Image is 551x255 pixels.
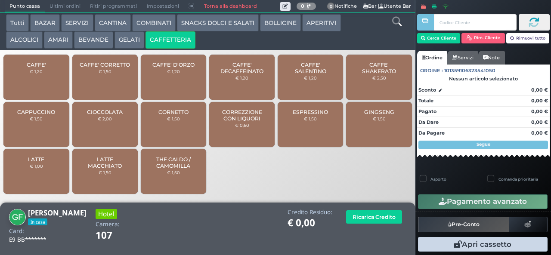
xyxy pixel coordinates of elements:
span: Ordine : [420,67,443,74]
span: CORREZZIONE CON LIQUORI [217,109,268,122]
small: € 1,50 [30,116,43,121]
span: Ultimi ordini [45,0,85,12]
input: Codice Cliente [434,14,516,31]
span: Ritiri programmati [85,0,142,12]
strong: Da Pagare [418,130,445,136]
small: € 0,60 [235,123,249,128]
b: 0 [301,3,304,9]
span: ESPRESSINO [293,109,328,115]
img: Giuseppe Farruggio [9,209,26,226]
button: GELATI [115,31,144,49]
small: € 1,50 [373,116,386,121]
span: CAFFE' CORRETTO [80,61,130,68]
h4: Camera: [96,221,120,227]
h4: Credito Residuo: [288,209,332,215]
button: AMARI [44,31,73,49]
button: Pagamento avanzato [418,194,548,209]
a: Torna alla dashboard [199,0,261,12]
small: € 1,50 [304,116,317,121]
h3: Hotel [96,209,117,219]
span: CAFFE' [27,61,46,68]
button: ALCOLICI [6,31,43,49]
button: COMBINATI [132,14,176,31]
small: € 2,50 [372,75,386,80]
button: BEVANDE [74,31,113,49]
button: Rim. Cliente [461,33,505,43]
strong: Da Dare [418,119,439,125]
button: BAZAR [30,14,60,31]
a: Ordine [417,51,447,65]
small: € 1,50 [99,170,111,175]
button: APERITIVI [302,14,341,31]
strong: 0,00 € [531,108,548,114]
small: € 1,50 [99,69,111,74]
strong: 0,00 € [531,98,548,104]
button: SNACKS DOLCI E SALATI [177,14,259,31]
button: Apri cassetto [418,237,548,252]
small: € 1,20 [167,69,180,74]
small: € 1,50 [167,116,180,121]
strong: Segue [477,141,490,147]
button: Cerca Cliente [417,33,461,43]
span: CAFFE' SALENTINO [285,61,336,74]
span: CIOCCOLATA [87,109,123,115]
label: Comanda prioritaria [498,176,538,182]
h1: € 0,00 [288,218,332,228]
small: € 1,20 [235,75,248,80]
button: Ricarica Credito [346,210,402,224]
button: CAFFETTERIA [145,31,195,49]
button: CANTINA [95,14,131,31]
span: CAFFE' DECAFFEINATO [217,61,268,74]
small: € 2,00 [98,116,112,121]
div: Nessun articolo selezionato [417,76,550,82]
strong: Sconto [418,86,436,94]
button: BOLLICINE [260,14,301,31]
strong: 0,00 € [531,130,548,136]
button: Pre-Conto [418,217,509,232]
b: [PERSON_NAME] [28,208,87,218]
span: THE CALDO / CAMOMILLA [148,156,199,169]
span: Impostazioni [142,0,184,12]
span: Punto cassa [5,0,45,12]
span: LATTE MACCHIATO [79,156,130,169]
a: Note [478,51,505,65]
span: GINGSENG [364,109,394,115]
button: SERVIZI [61,14,93,31]
strong: 0,00 € [531,87,548,93]
small: € 1,20 [30,69,43,74]
span: CORNETTO [158,109,189,115]
span: In casa [28,218,47,225]
small: € 1,50 [167,170,180,175]
span: LATTE [28,156,44,163]
span: CAFFE' SHAKERATO [353,61,405,74]
button: Rimuovi tutto [506,33,550,43]
small: € 1,00 [30,163,43,169]
h4: Card: [9,228,24,234]
a: Servizi [447,51,478,65]
label: Asporto [430,176,446,182]
span: 0 [327,3,335,10]
strong: Totale [418,98,433,104]
small: € 1,20 [304,75,317,80]
h1: 107 [96,230,136,241]
span: CAPPUCCINO [17,109,55,115]
strong: 0,00 € [531,119,548,125]
button: Tutti [6,14,29,31]
strong: Pagato [418,108,436,114]
span: 101359106323541050 [444,67,495,74]
span: CAFFE' D'ORZO [152,61,195,68]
